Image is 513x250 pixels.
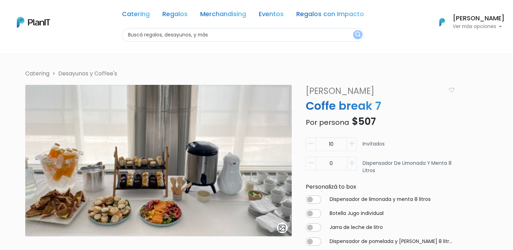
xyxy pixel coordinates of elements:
[259,11,284,20] a: Eventos
[17,17,50,28] img: PlanIt Logo
[306,117,349,127] span: Por persona
[302,97,459,114] p: Coffe break 7
[122,11,150,20] a: Catering
[453,24,505,29] p: Ver más opciones
[355,32,360,38] img: search_button-432b6d5273f82d61273b3651a40e1bd1b912527efae98b1b7a1b2c0702e16a8d.svg
[453,15,505,22] h6: [PERSON_NAME]
[330,224,383,231] label: Jarra de leche de litro
[330,196,431,203] label: Dispensador de limonada y menta 8 litros
[162,11,188,20] a: Regalos
[200,11,246,20] a: Merchandising
[330,238,454,245] label: Dispensador de pomelada y [PERSON_NAME] 8 litros
[330,210,384,217] label: Botella Jugo individual
[302,183,459,191] div: Personalizá to box
[122,28,364,42] input: Buscá regalos, desayunos, y más
[449,88,454,93] img: heart_icon
[363,140,385,154] p: Invitados
[302,85,446,97] a: [PERSON_NAME]
[363,160,454,174] p: Dispensador de limonada y menta 8 litros
[434,14,450,30] img: PlanIt Logo
[25,69,49,78] li: Catering
[296,11,364,20] a: Regalos con Impacto
[25,85,292,236] img: coffe.png
[21,69,492,79] nav: breadcrumb
[352,115,376,128] span: $507
[430,13,505,31] button: PlanIt Logo [PERSON_NAME] Ver más opciones
[58,69,117,77] a: Desayunos y Coffee's
[278,224,286,232] img: gallery-light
